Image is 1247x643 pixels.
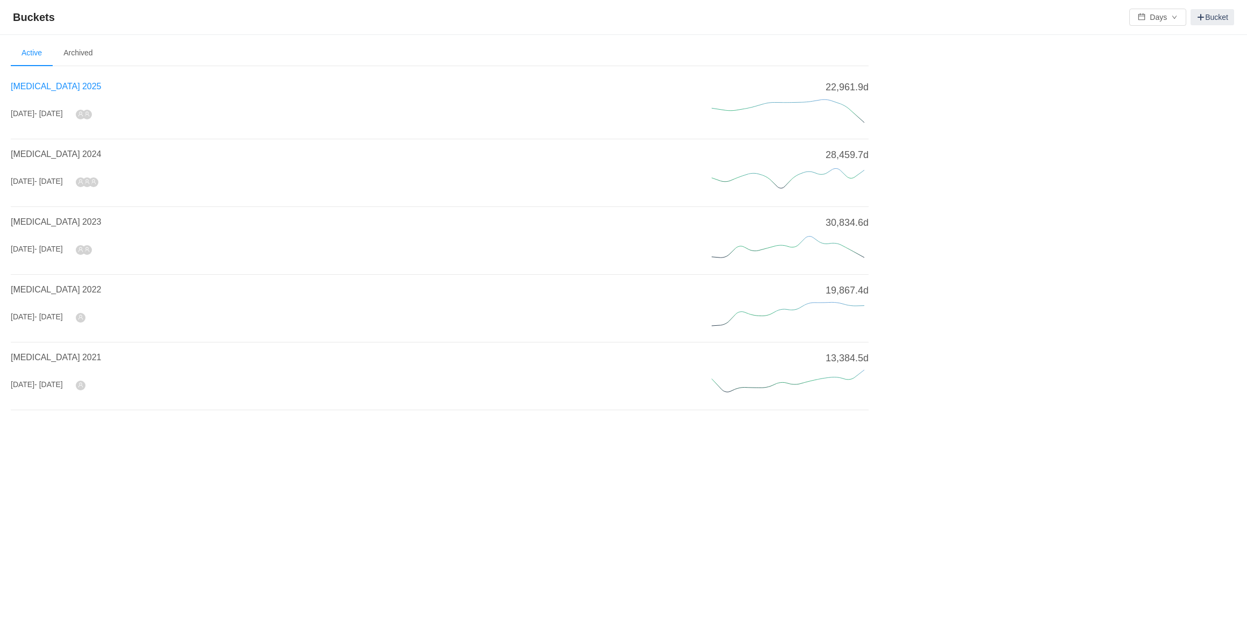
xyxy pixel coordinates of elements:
[1191,9,1234,25] a: Bucket
[34,109,63,118] span: - [DATE]
[53,40,103,66] li: Archived
[78,111,83,117] i: icon: user
[34,312,63,321] span: - [DATE]
[11,285,101,294] a: [MEDICAL_DATA] 2022
[34,245,63,253] span: - [DATE]
[11,40,53,66] li: Active
[826,80,869,95] span: 22,961.9d
[78,315,83,320] i: icon: user
[11,379,63,390] div: [DATE]
[826,351,869,366] span: 13,384.5d
[1129,9,1186,26] button: icon: calendarDaysicon: down
[11,108,63,119] div: [DATE]
[826,216,869,230] span: 30,834.6d
[84,247,90,252] i: icon: user
[13,9,61,26] span: Buckets
[91,179,96,184] i: icon: user
[11,311,63,323] div: [DATE]
[11,353,101,362] a: [MEDICAL_DATA] 2021
[826,283,869,298] span: 19,867.4d
[34,177,63,185] span: - [DATE]
[826,148,869,162] span: 28,459.7d
[11,176,63,187] div: [DATE]
[11,149,101,159] a: [MEDICAL_DATA] 2024
[84,179,90,184] i: icon: user
[78,179,83,184] i: icon: user
[78,247,83,252] i: icon: user
[11,82,101,91] a: [MEDICAL_DATA] 2025
[11,217,101,226] a: [MEDICAL_DATA] 2023
[84,111,90,117] i: icon: user
[78,382,83,388] i: icon: user
[34,380,63,389] span: - [DATE]
[11,244,63,255] div: [DATE]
